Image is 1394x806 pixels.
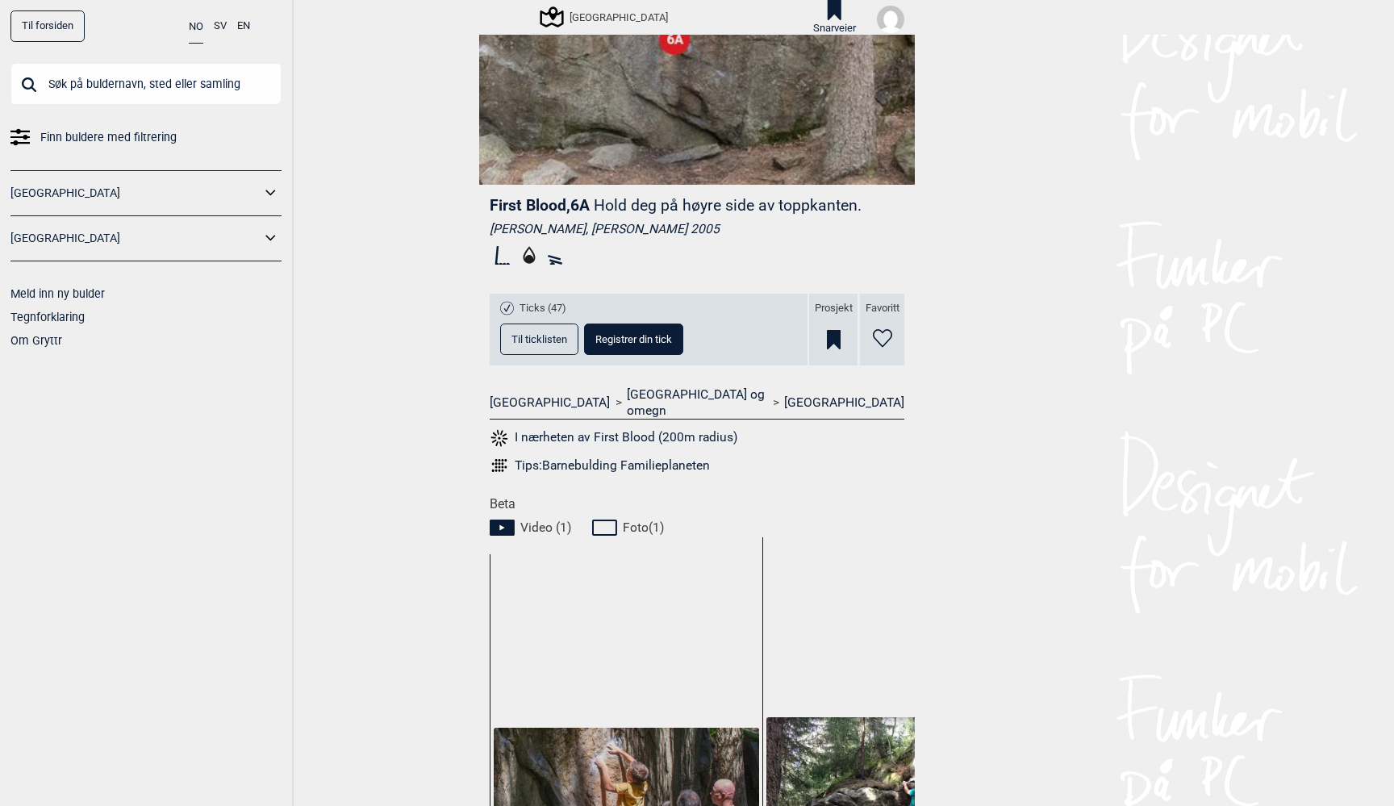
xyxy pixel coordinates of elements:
button: EN [237,10,250,42]
div: [PERSON_NAME], [PERSON_NAME] 2005 [490,221,904,237]
span: Video ( 1 ) [520,520,571,536]
a: Tips:Barnebulding Familieplaneten [490,456,904,475]
nav: > > [490,386,904,420]
span: First Blood , 6A [490,196,590,215]
input: Søk på buldernavn, sted eller samling [10,63,282,105]
img: User fallback1 [877,6,904,33]
a: [GEOGRAPHIC_DATA] og omegn [627,386,767,420]
span: Ticks (47) [520,302,566,315]
button: NO [189,10,203,44]
button: I nærheten av First Blood (200m radius) [490,428,737,449]
span: Favoritt [866,302,899,315]
span: Finn buldere med filtrering [40,126,177,149]
span: Registrer din tick [595,334,672,345]
p: Hold deg på høyre side av toppkanten. [594,196,862,215]
a: [GEOGRAPHIC_DATA] [10,182,261,205]
button: Registrer din tick [584,324,683,355]
a: [GEOGRAPHIC_DATA] [10,227,261,250]
button: Til ticklisten [500,324,578,355]
a: Meld inn ny bulder [10,287,105,300]
button: SV [214,10,227,42]
a: [GEOGRAPHIC_DATA] [784,395,904,411]
a: Til forsiden [10,10,85,42]
span: Til ticklisten [511,334,567,345]
a: Tegnforklaring [10,311,85,324]
span: Foto ( 1 ) [623,520,664,536]
div: [GEOGRAPHIC_DATA] [542,7,668,27]
a: Finn buldere med filtrering [10,126,282,149]
div: Prosjekt [809,294,858,365]
div: Tips: Barnebulding Familieplaneten [515,457,710,474]
a: Om Gryttr [10,334,62,347]
a: [GEOGRAPHIC_DATA] [490,395,610,411]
